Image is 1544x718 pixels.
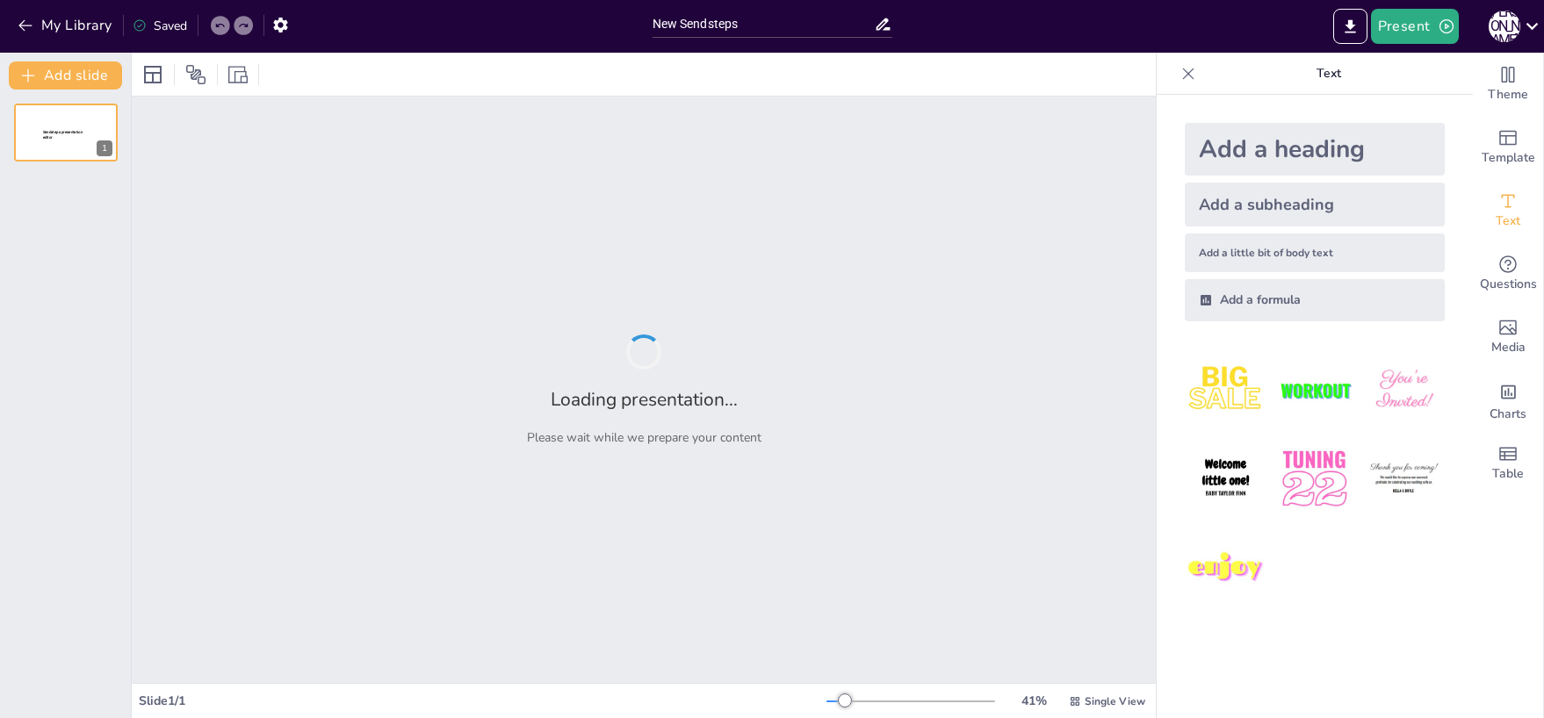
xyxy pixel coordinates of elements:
[1185,123,1445,176] div: Add a heading
[1273,438,1355,520] img: 5.jpeg
[1473,53,1543,116] div: Change the overall theme
[1473,305,1543,369] div: Add images, graphics, shapes or video
[653,11,874,37] input: Insert title
[1473,242,1543,305] div: Get real-time input from your audience
[1363,349,1445,431] img: 3.jpeg
[1013,693,1055,709] div: 41 %
[1371,9,1459,44] button: Present
[1333,9,1367,44] button: Export to PowerPoint
[1185,279,1445,321] div: Add a formula
[1363,438,1445,520] img: 6.jpeg
[1185,349,1266,431] img: 1.jpeg
[1185,183,1445,226] div: Add a subheading
[225,61,251,89] div: Resize presentation
[14,104,118,162] div: 1
[185,64,206,85] span: Position
[1202,53,1455,95] p: Text
[1185,528,1266,609] img: 7.jpeg
[1480,275,1537,294] span: Questions
[1185,233,1445,272] div: Add a little bit of body text
[43,130,83,140] span: Sendsteps presentation editor
[1491,338,1526,357] span: Media
[1496,212,1520,231] span: Text
[97,140,112,156] div: 1
[1490,405,1526,424] span: Charts
[1489,11,1520,42] div: [PERSON_NAME]
[1489,9,1520,44] button: [PERSON_NAME]
[13,11,119,39] button: My Library
[1473,432,1543,495] div: Add a table
[1085,694,1145,708] span: Single View
[1482,148,1535,168] span: Template
[139,693,826,709] div: Slide 1 / 1
[527,429,761,446] p: Please wait while we prepare your content
[1273,349,1355,431] img: 2.jpeg
[1473,179,1543,242] div: Add text boxes
[551,387,738,412] h2: Loading presentation...
[9,61,122,90] button: Add slide
[1185,438,1266,520] img: 4.jpeg
[139,61,167,89] div: Layout
[1473,369,1543,432] div: Add charts and graphs
[1488,85,1528,104] span: Theme
[1473,116,1543,179] div: Add ready made slides
[1492,464,1524,484] span: Table
[133,18,187,34] div: Saved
